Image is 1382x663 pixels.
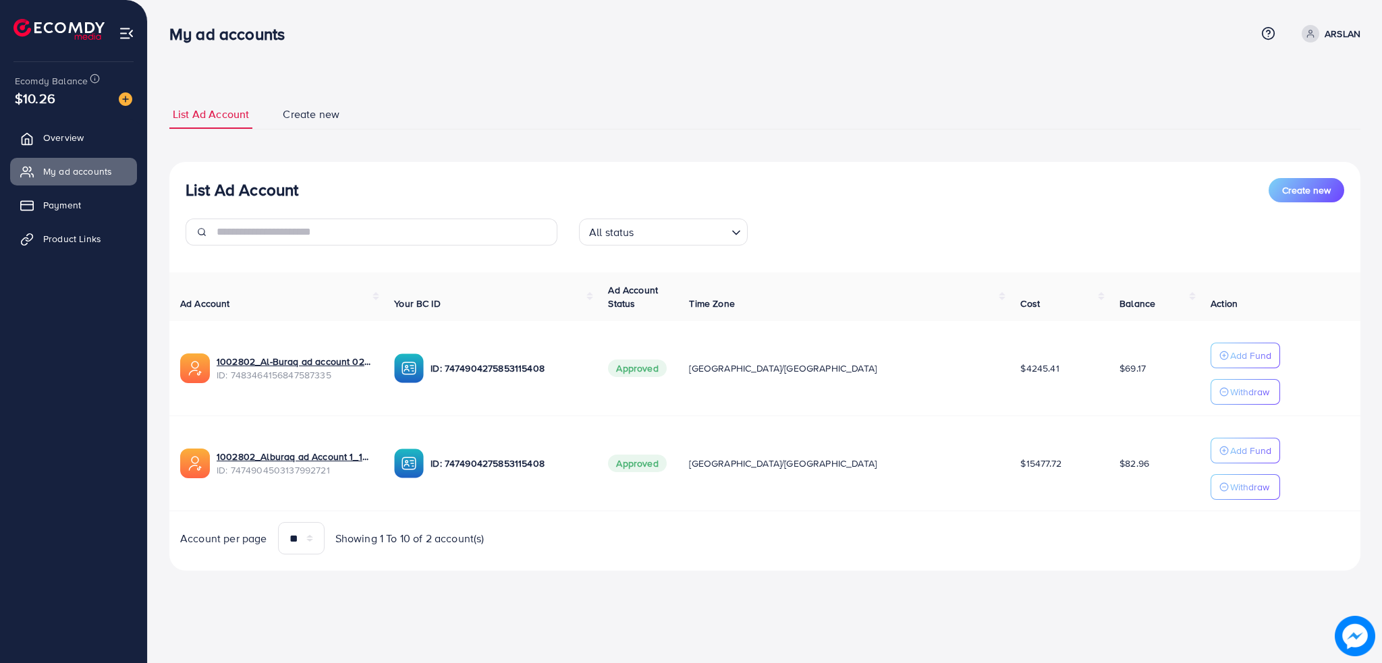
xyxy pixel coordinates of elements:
[10,124,137,151] a: Overview
[689,362,877,375] span: [GEOGRAPHIC_DATA]/[GEOGRAPHIC_DATA]
[586,223,637,242] span: All status
[180,531,267,546] span: Account per page
[1020,362,1059,375] span: $4245.41
[15,88,55,108] span: $10.26
[1211,297,1238,310] span: Action
[217,463,372,477] span: ID: 7474904503137992721
[217,450,372,463] a: 1002802_Alburaq ad Account 1_1740386843243
[394,297,441,310] span: Your BC ID
[119,92,132,106] img: image
[1230,479,1269,495] p: Withdraw
[1120,362,1146,375] span: $69.17
[1120,457,1149,470] span: $82.96
[335,531,485,546] span: Showing 1 To 10 of 2 account(s)
[13,19,105,40] img: logo
[1211,343,1280,368] button: Add Fund
[638,220,726,242] input: Search for option
[283,107,339,122] span: Create new
[119,26,134,41] img: menu
[1296,25,1360,42] a: ARSLAN
[1282,183,1331,197] span: Create new
[608,359,666,377] span: Approved
[1211,474,1280,500] button: Withdraw
[1020,457,1061,470] span: $15477.72
[180,353,210,383] img: ic-ads-acc.e4c84228.svg
[217,355,372,368] a: 1002802_Al-Buraq ad account 02_1742380041767
[689,297,734,310] span: Time Zone
[579,219,748,246] div: Search for option
[431,360,586,376] p: ID: 7474904275853115408
[1325,26,1360,42] p: ARSLAN
[180,449,210,478] img: ic-ads-acc.e4c84228.svg
[10,225,137,252] a: Product Links
[43,198,81,212] span: Payment
[394,353,424,383] img: ic-ba-acc.ded83a64.svg
[608,455,666,472] span: Approved
[217,450,372,478] div: <span class='underline'>1002802_Alburaq ad Account 1_1740386843243</span></br>7474904503137992721
[173,107,249,122] span: List Ad Account
[689,457,877,470] span: [GEOGRAPHIC_DATA]/[GEOGRAPHIC_DATA]
[15,74,88,88] span: Ecomdy Balance
[43,165,112,178] span: My ad accounts
[1230,384,1269,400] p: Withdraw
[217,368,372,382] span: ID: 7483464156847587335
[1335,616,1375,656] img: image
[169,24,296,44] h3: My ad accounts
[43,131,84,144] span: Overview
[1230,442,1271,459] p: Add Fund
[10,158,137,185] a: My ad accounts
[1211,438,1280,463] button: Add Fund
[1230,347,1271,364] p: Add Fund
[431,455,586,471] p: ID: 7474904275853115408
[1120,297,1155,310] span: Balance
[1020,297,1040,310] span: Cost
[1269,178,1344,202] button: Create new
[43,232,101,246] span: Product Links
[608,283,658,310] span: Ad Account Status
[186,180,298,200] h3: List Ad Account
[180,297,230,310] span: Ad Account
[217,355,372,382] div: <span class='underline'>1002802_Al-Buraq ad account 02_1742380041767</span></br>7483464156847587335
[1211,379,1280,405] button: Withdraw
[10,192,137,219] a: Payment
[394,449,424,478] img: ic-ba-acc.ded83a64.svg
